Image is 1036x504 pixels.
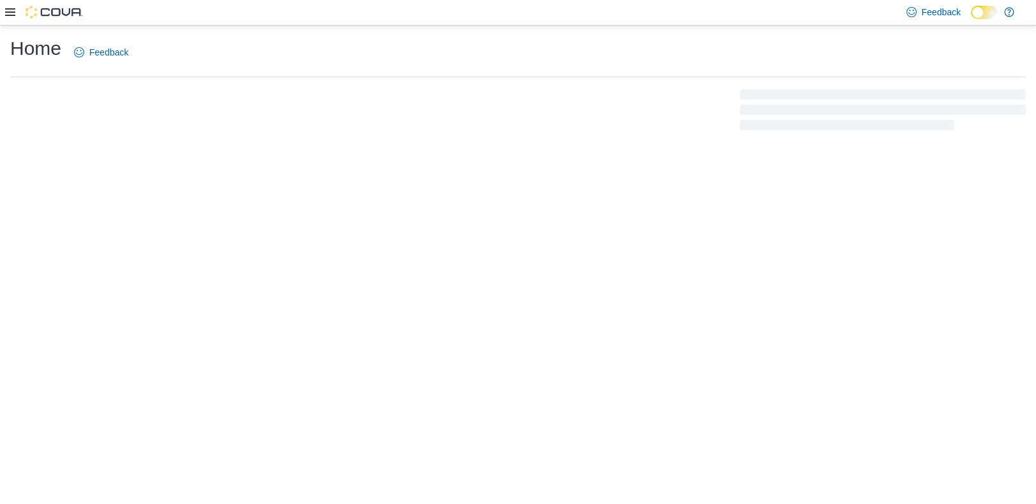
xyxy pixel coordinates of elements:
[89,46,128,59] span: Feedback
[69,40,133,65] a: Feedback
[971,6,998,19] input: Dark Mode
[26,6,83,19] img: Cova
[740,92,1026,133] span: Loading
[10,36,61,61] h1: Home
[971,19,972,20] span: Dark Mode
[922,6,961,19] span: Feedback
